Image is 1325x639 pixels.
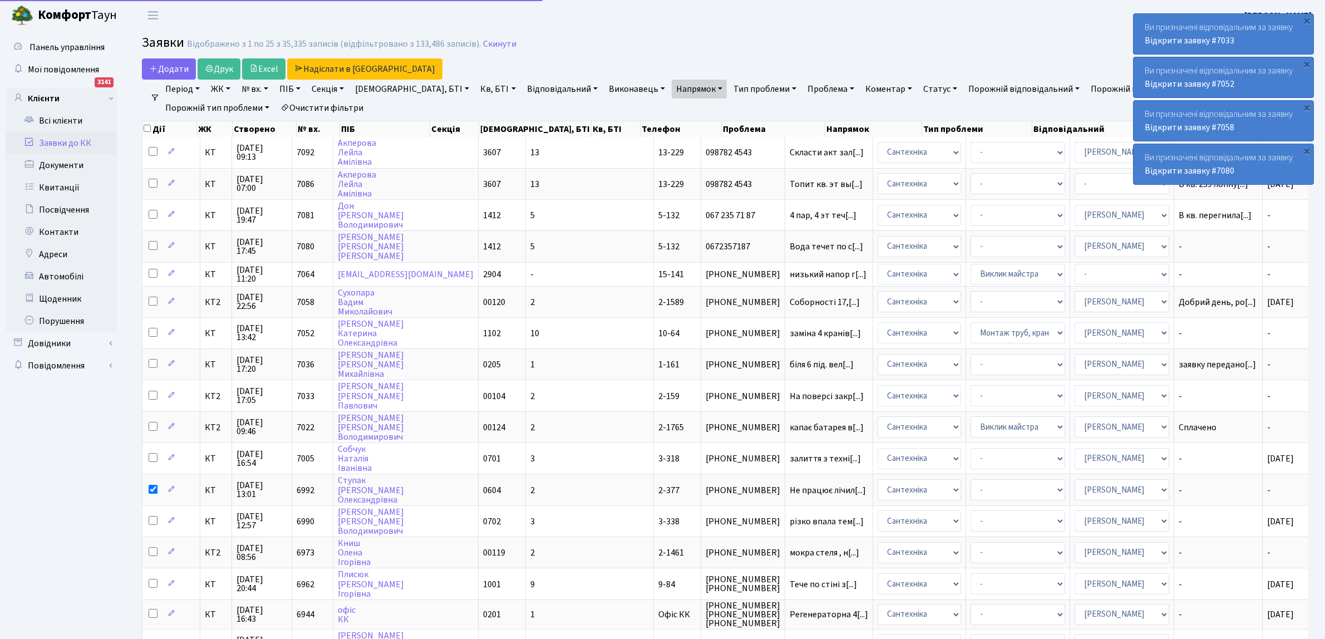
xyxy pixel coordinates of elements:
[430,121,479,137] th: Секція
[237,481,287,499] span: [DATE] 13:01
[6,221,117,243] a: Контакти
[476,80,520,99] a: Кв, БТІ
[205,392,227,401] span: КТ2
[338,318,404,349] a: [PERSON_NAME]КатеринаОлександрівна
[483,608,501,621] span: 0201
[237,266,287,283] span: [DATE] 11:20
[205,180,227,189] span: КТ
[592,121,641,137] th: Кв, БТІ
[237,144,287,161] span: [DATE] 09:13
[297,240,314,253] span: 7080
[530,268,534,281] span: -
[161,80,204,99] a: Період
[706,148,780,157] span: 098782 4543
[706,392,780,401] span: [PHONE_NUMBER]
[706,517,780,526] span: [PHONE_NUMBER]
[483,515,501,528] span: 0702
[530,296,535,308] span: 2
[237,512,287,530] span: [DATE] 12:57
[658,146,684,159] span: 13-229
[658,296,684,308] span: 2-1589
[483,421,505,434] span: 00124
[1301,102,1312,113] div: ×
[242,58,285,80] a: Excel
[1301,15,1312,26] div: ×
[297,453,314,465] span: 7005
[297,421,314,434] span: 7022
[297,358,314,371] span: 7036
[297,209,314,222] span: 7081
[338,231,404,262] a: [PERSON_NAME][PERSON_NAME][PERSON_NAME]
[530,547,535,559] span: 2
[338,475,404,506] a: Ступак[PERSON_NAME]Олександрівна
[237,356,287,373] span: [DATE] 17:20
[1267,515,1294,528] span: [DATE]
[205,242,227,251] span: КТ
[1179,517,1258,526] span: -
[861,80,917,99] a: Коментар
[790,484,866,497] span: Не працює лічил[...]
[297,484,314,497] span: 6992
[233,121,297,137] th: Створено
[297,327,314,340] span: 7052
[1267,390,1270,402] span: -
[205,360,227,369] span: КТ
[483,327,501,340] span: 1102
[6,199,117,221] a: Посвідчення
[205,454,227,463] span: КТ
[1267,268,1270,281] span: -
[1179,454,1258,463] span: -
[919,80,962,99] a: Статус
[6,87,117,110] a: Клієнти
[1179,242,1258,251] span: -
[530,178,539,190] span: 13
[338,381,404,412] a: [PERSON_NAME][PERSON_NAME]Павлович
[338,604,356,626] a: офісКК
[205,211,227,220] span: КТ
[237,175,287,193] span: [DATE] 07:00
[790,421,864,434] span: капає батарея в[...]
[297,296,314,308] span: 7058
[790,358,854,371] span: біля 6 під. вел[...]
[1267,578,1294,591] span: [DATE]
[1179,423,1258,432] span: Сплачено
[11,4,33,27] img: logo.png
[729,80,801,99] a: Тип проблеми
[658,547,684,559] span: 2-1461
[658,578,675,591] span: 9-84
[530,453,535,465] span: 3
[95,77,114,87] div: 3141
[338,137,376,168] a: АкпероваЛейлаАмілівна
[479,121,592,137] th: [DEMOGRAPHIC_DATA], БТІ
[1179,580,1258,589] span: -
[142,121,197,137] th: Дії
[658,268,684,281] span: 15-141
[790,547,859,559] span: мокра стеля , н[...]
[658,178,684,190] span: 13-229
[706,548,780,557] span: [PHONE_NUMBER]
[28,63,99,76] span: Мої повідомлення
[658,484,679,497] span: 2-377
[706,454,780,463] span: [PHONE_NUMBER]
[6,176,117,199] a: Квитанції
[297,146,314,159] span: 7092
[1145,78,1234,90] a: Відкрити заявку #7052
[338,537,371,568] a: КнишОленаІгорівна
[706,298,780,307] span: [PHONE_NUMBER]
[1267,453,1294,465] span: [DATE]
[672,80,727,99] a: Напрямок
[6,243,117,266] a: Адреси
[297,547,314,559] span: 6973
[523,80,602,99] a: Відповідальний
[1179,296,1256,308] span: Добрий день, ро[...]
[205,148,227,157] span: КТ
[6,332,117,355] a: Довідники
[706,211,780,220] span: 067 235 71 87
[6,58,117,81] a: Мої повідомлення3141
[706,180,780,189] span: 098782 4543
[237,80,273,99] a: № вх.
[483,578,501,591] span: 1001
[706,575,780,593] span: [PHONE_NUMBER] [PHONE_NUMBER]
[1179,392,1258,401] span: -
[1179,358,1256,371] span: заявку передано[...]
